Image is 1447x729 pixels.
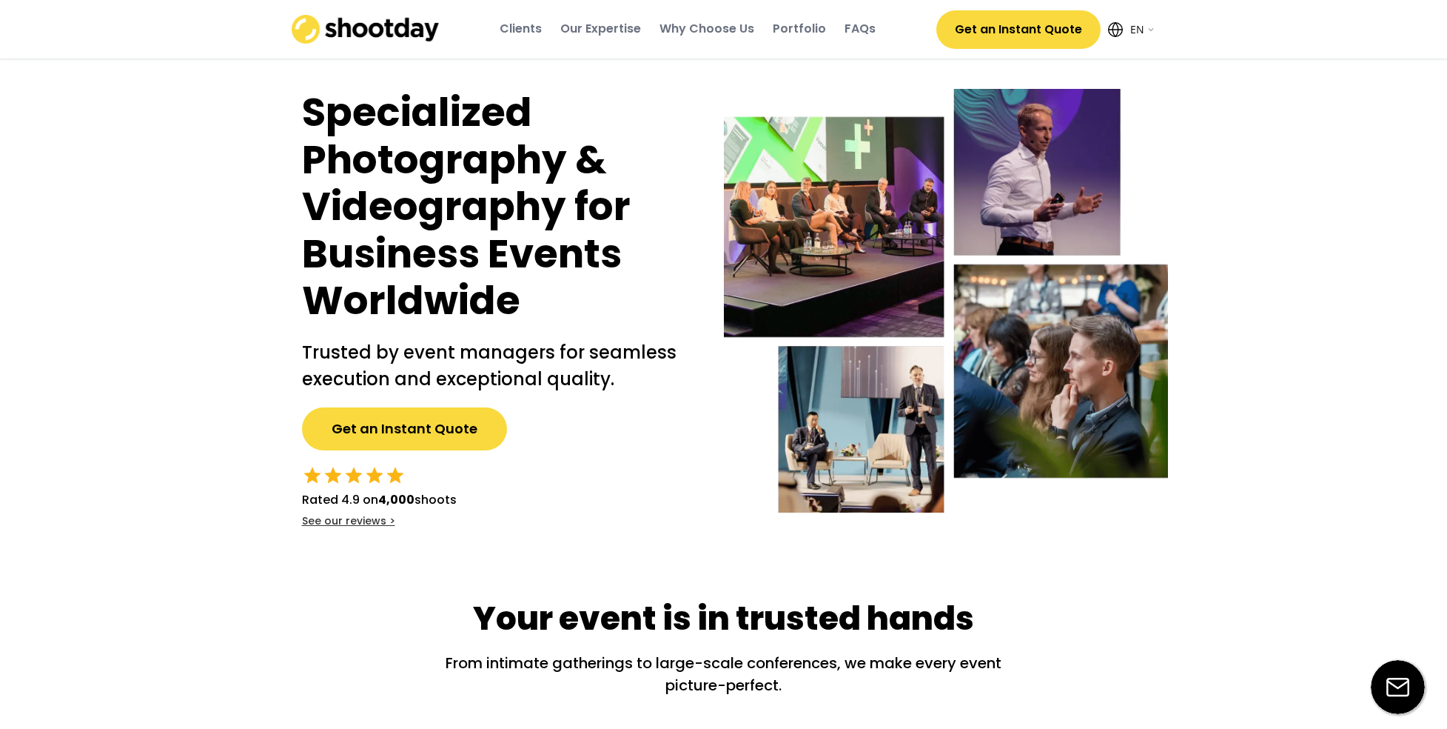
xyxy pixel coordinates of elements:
[343,465,364,486] button: star
[845,21,876,37] div: FAQs
[936,10,1101,49] button: Get an Instant Quote
[1371,660,1425,714] img: email-icon%20%281%29.svg
[1108,22,1123,37] img: Icon%20feather-globe%20%281%29.svg
[724,89,1168,513] img: Event-hero-intl%402x.webp
[428,652,1020,696] div: From intimate gatherings to large-scale conferences, we make every event picture-perfect.
[385,465,406,486] button: star
[292,15,440,44] img: shootday_logo.png
[364,465,385,486] button: star
[473,596,974,642] div: Your event is in trusted hands
[302,89,694,324] h1: Specialized Photography & Videography for Business Events Worldwide
[378,491,414,508] strong: 4,000
[659,21,754,37] div: Why Choose Us
[302,514,395,529] div: See our reviews >
[773,21,826,37] div: Portfolio
[560,21,641,37] div: Our Expertise
[500,21,542,37] div: Clients
[302,465,323,486] button: star
[323,465,343,486] button: star
[302,339,694,393] h2: Trusted by event managers for seamless execution and exceptional quality.
[302,491,457,509] div: Rated 4.9 on shoots
[302,407,507,450] button: Get an Instant Quote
